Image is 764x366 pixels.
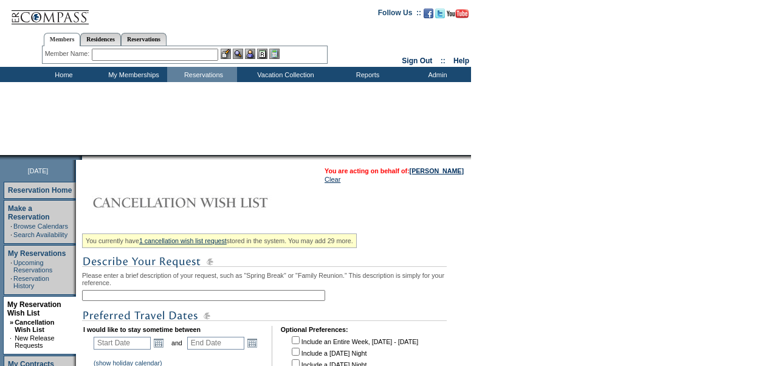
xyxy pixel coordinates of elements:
a: Sign Out [402,57,432,65]
a: Clear [325,176,340,183]
img: View [233,49,243,59]
td: · [10,231,12,238]
span: You are acting on behalf of: [325,167,464,174]
img: Follow us on Twitter [435,9,445,18]
div: Member Name: [45,49,92,59]
a: Reservations [121,33,167,46]
a: Open the calendar popup. [152,336,165,350]
input: Date format: M/D/Y. Shortcut keys: [T] for Today. [UP] or [.] for Next Day. [DOWN] or [,] for Pre... [94,337,151,350]
td: Follow Us :: [378,7,421,22]
span: [DATE] [28,167,49,174]
a: 1 cancellation wish list request [139,237,227,244]
img: b_edit.gif [221,49,231,59]
td: · [10,334,13,349]
a: New Release Requests [15,334,54,349]
a: Make a Reservation [8,204,50,221]
td: My Memberships [97,67,167,82]
a: Reservation History [13,275,49,289]
td: and [170,334,184,351]
td: · [10,275,12,289]
div: You currently have stored in the system. You may add 29 more. [82,233,357,248]
img: promoShadowLeftCorner.gif [78,155,82,160]
img: Subscribe to our YouTube Channel [447,9,469,18]
a: Search Availability [13,231,67,238]
img: Impersonate [245,49,255,59]
td: Reports [331,67,401,82]
img: Cancellation Wish List [82,190,325,215]
b: Optional Preferences: [281,326,348,333]
td: Home [27,67,97,82]
img: b_calculator.gif [269,49,280,59]
td: · [10,259,12,274]
td: Admin [401,67,471,82]
input: Date format: M/D/Y. Shortcut keys: [T] for Today. [UP] or [.] for Next Day. [DOWN] or [,] for Pre... [187,337,244,350]
span: :: [441,57,446,65]
a: Follow us on Twitter [435,12,445,19]
img: blank.gif [82,155,83,160]
a: Members [44,33,81,46]
a: Browse Calendars [13,223,68,230]
a: My Reservations [8,249,66,258]
b: » [10,319,13,326]
a: Become our fan on Facebook [424,12,433,19]
td: Vacation Collection [237,67,331,82]
img: Reservations [257,49,267,59]
td: · [10,223,12,230]
a: Upcoming Reservations [13,259,52,274]
a: Cancellation Wish List [15,319,54,333]
a: [PERSON_NAME] [410,167,464,174]
a: Residences [80,33,121,46]
b: I would like to stay sometime between [83,326,201,333]
a: My Reservation Wish List [7,300,61,317]
a: Reservation Home [8,186,72,195]
a: Help [453,57,469,65]
img: Become our fan on Facebook [424,9,433,18]
td: Reservations [167,67,237,82]
a: Subscribe to our YouTube Channel [447,12,469,19]
a: Open the calendar popup. [246,336,259,350]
